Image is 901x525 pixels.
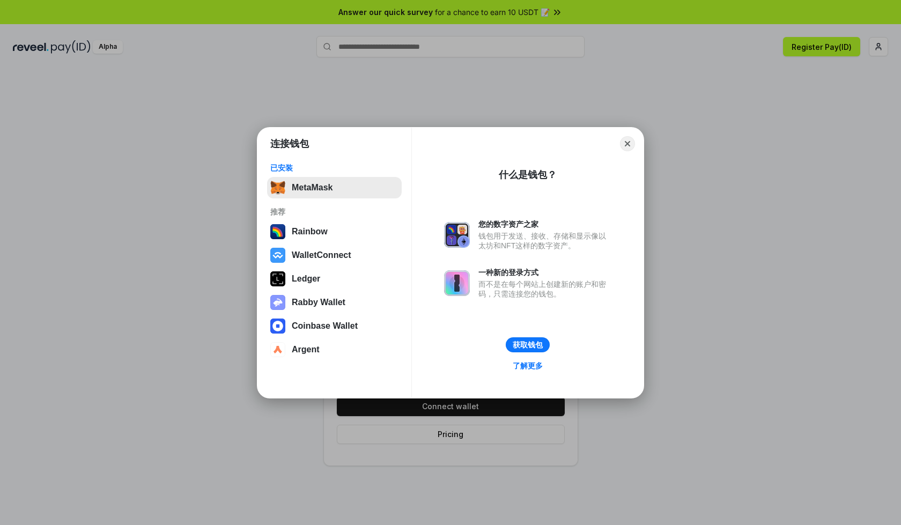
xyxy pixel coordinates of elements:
[270,137,309,150] h1: 连接钱包
[270,163,398,173] div: 已安装
[292,183,333,193] div: MetaMask
[506,337,550,352] button: 获取钱包
[270,207,398,217] div: 推荐
[270,271,285,286] img: svg+xml,%3Csvg%20xmlns%3D%22http%3A%2F%2Fwww.w3.org%2F2000%2Fsvg%22%20width%3D%2228%22%20height%3...
[267,245,402,266] button: WalletConnect
[444,270,470,296] img: svg+xml,%3Csvg%20xmlns%3D%22http%3A%2F%2Fwww.w3.org%2F2000%2Fsvg%22%20fill%3D%22none%22%20viewBox...
[513,340,543,350] div: 获取钱包
[478,268,611,277] div: 一种新的登录方式
[292,298,345,307] div: Rabby Wallet
[270,295,285,310] img: svg+xml,%3Csvg%20xmlns%3D%22http%3A%2F%2Fwww.w3.org%2F2000%2Fsvg%22%20fill%3D%22none%22%20viewBox...
[478,279,611,299] div: 而不是在每个网站上创建新的账户和密码，只需连接您的钱包。
[292,250,351,260] div: WalletConnect
[292,321,358,331] div: Coinbase Wallet
[270,224,285,239] img: svg+xml,%3Csvg%20width%3D%22120%22%20height%3D%22120%22%20viewBox%3D%220%200%20120%20120%22%20fil...
[292,227,328,236] div: Rainbow
[292,345,320,354] div: Argent
[513,361,543,371] div: 了解更多
[270,342,285,357] img: svg+xml,%3Csvg%20width%3D%2228%22%20height%3D%2228%22%20viewBox%3D%220%200%2028%2028%22%20fill%3D...
[270,319,285,334] img: svg+xml,%3Csvg%20width%3D%2228%22%20height%3D%2228%22%20viewBox%3D%220%200%2028%2028%22%20fill%3D...
[478,219,611,229] div: 您的数字资产之家
[267,339,402,360] button: Argent
[499,168,557,181] div: 什么是钱包？
[267,221,402,242] button: Rainbow
[267,315,402,337] button: Coinbase Wallet
[506,359,549,373] a: 了解更多
[292,274,320,284] div: Ledger
[620,136,635,151] button: Close
[444,222,470,248] img: svg+xml,%3Csvg%20xmlns%3D%22http%3A%2F%2Fwww.w3.org%2F2000%2Fsvg%22%20fill%3D%22none%22%20viewBox...
[478,231,611,250] div: 钱包用于发送、接收、存储和显示像以太坊和NFT这样的数字资产。
[270,180,285,195] img: svg+xml,%3Csvg%20fill%3D%22none%22%20height%3D%2233%22%20viewBox%3D%220%200%2035%2033%22%20width%...
[267,268,402,290] button: Ledger
[267,292,402,313] button: Rabby Wallet
[267,177,402,198] button: MetaMask
[270,248,285,263] img: svg+xml,%3Csvg%20width%3D%2228%22%20height%3D%2228%22%20viewBox%3D%220%200%2028%2028%22%20fill%3D...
